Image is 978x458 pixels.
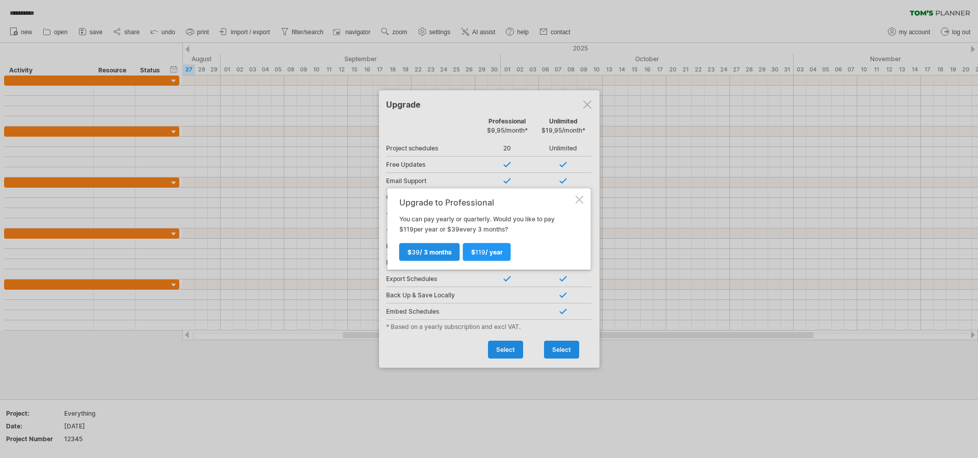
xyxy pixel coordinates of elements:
span: $ / year [471,248,503,256]
span: 39 [412,248,420,256]
a: $39/ 3 months [399,243,460,261]
span: 119 [475,248,485,256]
a: $119/ year [463,243,511,261]
div: Upgrade to Professional [399,198,574,207]
span: 119 [403,225,414,233]
span: 39 [451,225,459,233]
div: You can pay yearly or quarterly. Would you like to pay $ per year or $ every 3 months? [399,198,574,261]
span: $ / 3 months [407,248,452,256]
